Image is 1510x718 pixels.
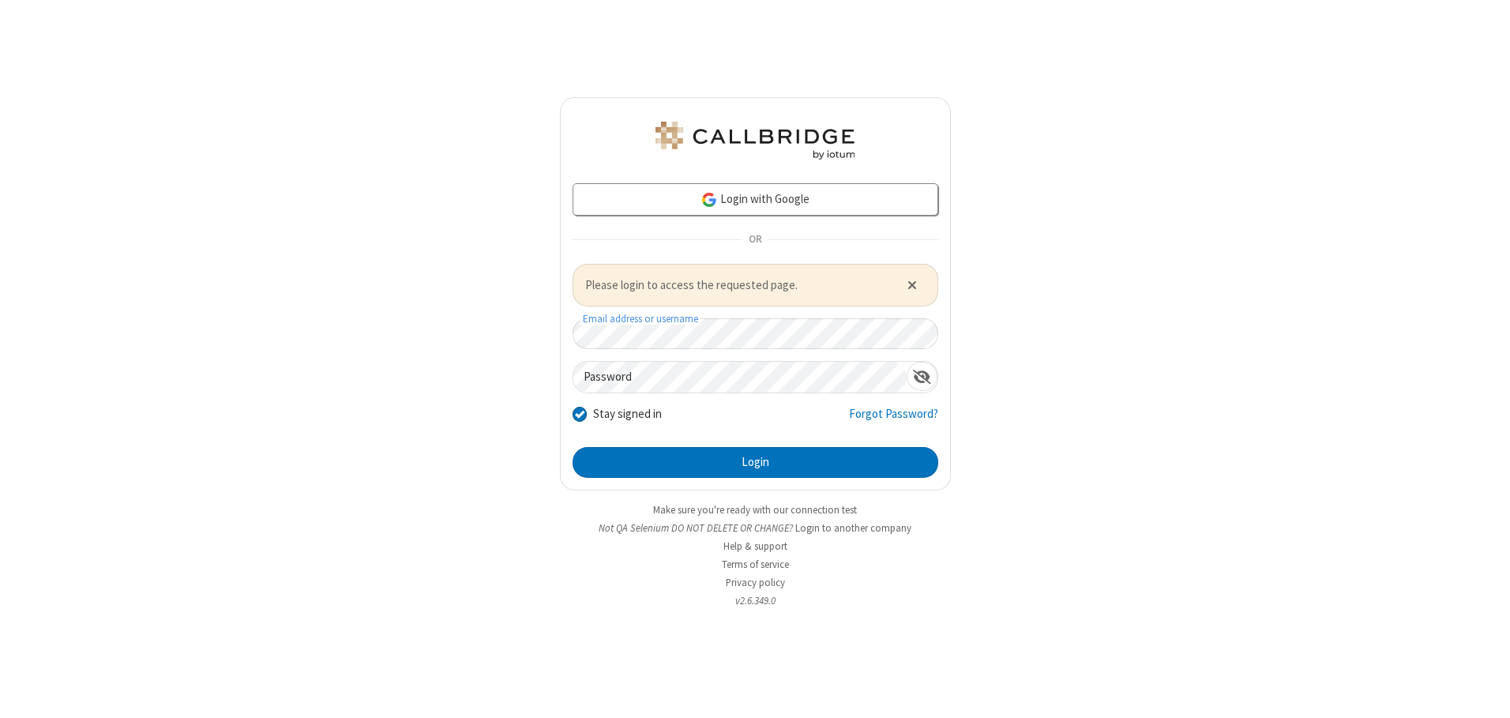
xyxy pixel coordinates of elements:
span: OR [742,228,768,250]
a: Privacy policy [726,576,785,589]
a: Login with Google [573,183,938,215]
a: Help & support [723,539,787,553]
label: Stay signed in [593,405,662,423]
button: Login to another company [795,521,911,536]
div: Show password [907,362,937,391]
img: google-icon.png [701,191,718,209]
button: Close alert [899,273,925,297]
img: QA Selenium DO NOT DELETE OR CHANGE [652,122,858,160]
a: Forgot Password? [849,405,938,435]
input: Email address or username [573,318,938,349]
input: Password [573,362,907,393]
span: Please login to access the requested page. [585,276,888,295]
a: Terms of service [722,558,789,571]
li: Not QA Selenium DO NOT DELETE OR CHANGE? [560,521,951,536]
button: Login [573,447,938,479]
a: Make sure you're ready with our connection test [653,503,857,517]
li: v2.6.349.0 [560,593,951,608]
